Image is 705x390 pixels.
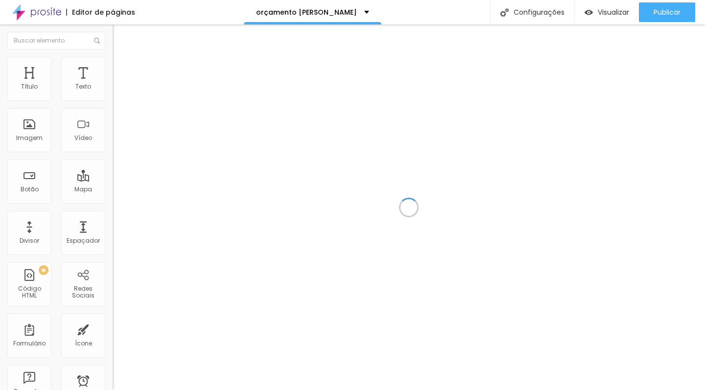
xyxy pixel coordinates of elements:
img: Icone [94,38,100,44]
div: Código HTML [10,285,48,299]
span: Publicar [654,8,681,16]
div: Vídeo [74,135,92,141]
div: Editor de páginas [66,9,135,16]
button: Visualizar [575,2,639,22]
div: Mapa [74,186,92,193]
div: Imagem [16,135,43,141]
div: Botão [21,186,39,193]
div: Divisor [20,237,39,244]
img: view-1.svg [585,8,593,17]
button: Publicar [639,2,695,22]
div: Espaçador [67,237,100,244]
div: Título [21,83,38,90]
p: orçamento [PERSON_NAME] [256,9,357,16]
span: Visualizar [598,8,629,16]
img: Icone [500,8,509,17]
div: Redes Sociais [64,285,102,299]
div: Texto [75,83,91,90]
div: Ícone [75,340,92,347]
div: Formulário [13,340,46,347]
input: Buscar elemento [7,32,105,49]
